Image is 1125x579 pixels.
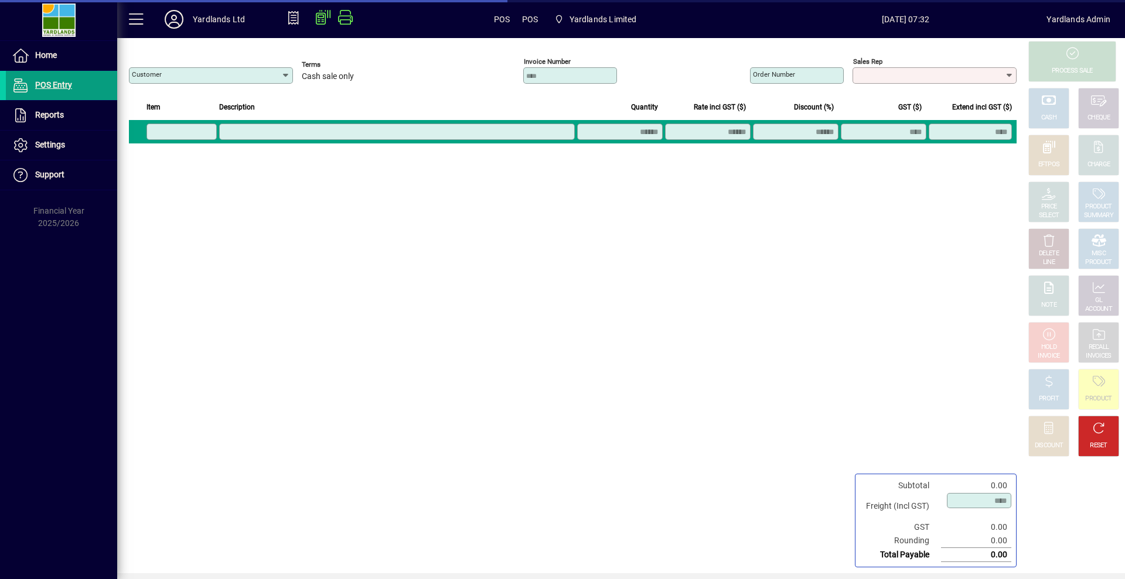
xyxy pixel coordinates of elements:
mat-label: Invoice number [524,57,571,66]
span: POS Entry [35,80,72,90]
span: Extend incl GST ($) [952,101,1012,114]
div: GL [1095,296,1103,305]
span: Discount (%) [794,101,834,114]
button: Profile [155,9,193,30]
div: PRODUCT [1085,258,1112,267]
div: RECALL [1089,343,1109,352]
div: INVOICES [1086,352,1111,361]
td: Freight (Incl GST) [860,492,941,520]
div: PROCESS SALE [1052,67,1093,76]
div: SUMMARY [1084,211,1113,220]
div: Yardlands Admin [1046,10,1110,29]
div: PRICE [1041,203,1057,211]
a: Settings [6,131,117,160]
span: Home [35,50,57,60]
span: Yardlands Limited [550,9,641,30]
span: Reports [35,110,64,119]
div: RESET [1090,441,1107,450]
span: POS [494,10,510,29]
span: Terms [302,61,372,68]
td: Subtotal [860,479,941,492]
div: MISC [1092,249,1106,258]
div: NOTE [1041,301,1056,310]
div: SELECT [1039,211,1059,220]
div: PRODUCT [1085,395,1112,403]
span: [DATE] 07:32 [765,10,1047,29]
a: Home [6,41,117,70]
a: Reports [6,101,117,130]
div: Yardlands Ltd [193,10,245,29]
div: PROFIT [1039,395,1059,403]
div: DELETE [1039,249,1059,258]
mat-label: Customer [132,70,162,78]
div: CHEQUE [1087,114,1110,122]
td: Rounding [860,534,941,548]
mat-label: Sales rep [853,57,882,66]
td: 0.00 [941,520,1011,534]
span: Cash sale only [302,72,354,81]
span: Yardlands Limited [570,10,637,29]
span: Settings [35,140,65,149]
span: Description [219,101,255,114]
mat-label: Order number [753,70,795,78]
div: INVOICE [1038,352,1059,361]
td: 0.00 [941,548,1011,562]
div: CASH [1041,114,1056,122]
div: HOLD [1041,343,1056,352]
span: GST ($) [898,101,922,114]
span: Quantity [631,101,658,114]
span: POS [522,10,538,29]
td: Total Payable [860,548,941,562]
div: PRODUCT [1085,203,1112,211]
td: 0.00 [941,534,1011,548]
span: Support [35,170,64,179]
div: DISCOUNT [1035,441,1063,450]
div: CHARGE [1087,160,1110,169]
span: Item [146,101,161,114]
td: 0.00 [941,479,1011,492]
div: LINE [1043,258,1055,267]
span: Rate incl GST ($) [694,101,746,114]
div: ACCOUNT [1085,305,1112,314]
div: EFTPOS [1038,160,1060,169]
a: Support [6,160,117,190]
td: GST [860,520,941,534]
